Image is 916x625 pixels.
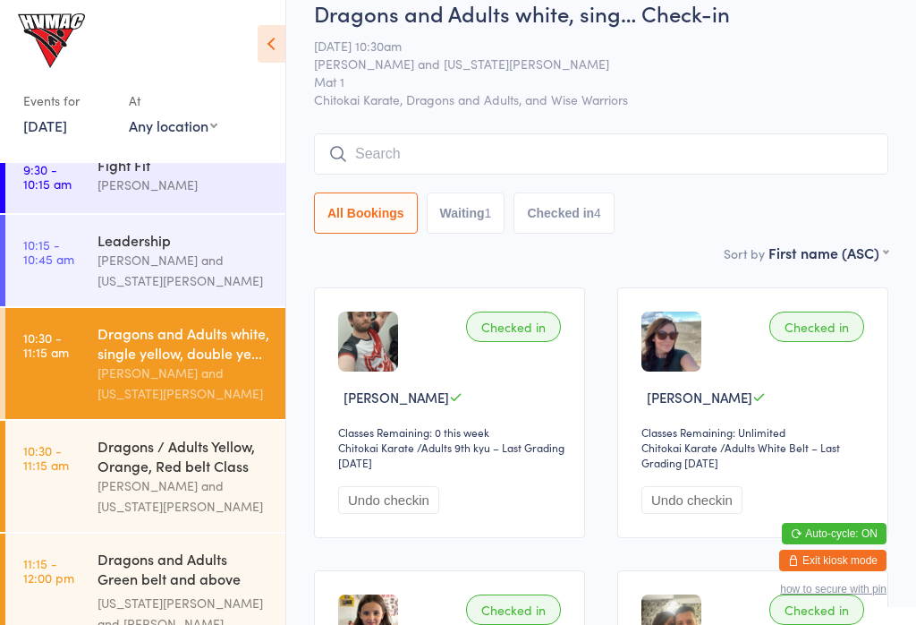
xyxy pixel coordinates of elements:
[314,73,861,90] span: Mat 1
[641,312,701,372] img: image1758715523.png
[641,440,717,455] div: Chitokai Karate
[427,193,505,234] button: Waiting1
[5,421,285,532] a: 10:30 -11:15 amDragons / Adults Yellow, Orange, Red belt Class[PERSON_NAME] and [US_STATE][PERSON...
[485,206,492,220] div: 1
[98,363,270,404] div: [PERSON_NAME] and [US_STATE][PERSON_NAME]
[343,388,449,407] span: [PERSON_NAME]
[5,308,285,419] a: 10:30 -11:15 amDragons and Adults white, single yellow, double ye...[PERSON_NAME] and [US_STATE][...
[98,549,270,593] div: Dragons and Adults Green belt and above Advanced C...
[466,312,561,342] div: Checked in
[594,206,601,220] div: 4
[5,215,285,306] a: 10:15 -10:45 amLeadership[PERSON_NAME] and [US_STATE][PERSON_NAME]
[338,424,566,440] div: Classes Remaining: 0 this week
[779,550,886,571] button: Exit kiosk mode
[338,440,414,455] div: Chitokai Karate
[18,13,85,68] img: Hunter Valley Martial Arts Centre Morisset
[129,116,217,135] div: Any location
[314,133,888,175] input: Search
[23,116,67,135] a: [DATE]
[769,595,864,625] div: Checked in
[647,388,752,407] span: [PERSON_NAME]
[724,244,765,262] label: Sort by
[23,237,74,266] time: 10:15 - 10:45 am
[782,523,886,544] button: Auto-cycle: ON
[314,193,418,234] button: All Bookings
[98,175,270,195] div: [PERSON_NAME]
[98,155,270,175] div: Fight Fit
[338,440,564,470] span: / Adults 9th kyu – Last Grading [DATE]
[5,140,285,213] a: 9:30 -10:15 amFight Fit[PERSON_NAME]
[23,443,69,472] time: 10:30 - 11:15 am
[98,323,270,363] div: Dragons and Adults white, single yellow, double ye...
[314,55,861,73] span: [PERSON_NAME] and [US_STATE][PERSON_NAME]
[769,312,864,342] div: Checked in
[98,230,270,250] div: Leadership
[768,243,888,262] div: First name (ASC)
[98,436,270,475] div: Dragons / Adults Yellow, Orange, Red belt Class
[129,86,217,116] div: At
[23,330,69,359] time: 10:30 - 11:15 am
[314,37,861,55] span: [DATE] 10:30am
[314,90,888,108] span: Chitokai Karate, Dragons and Adults, and Wise Warriors
[98,250,270,291] div: [PERSON_NAME] and [US_STATE][PERSON_NAME]
[98,475,270,517] div: [PERSON_NAME] and [US_STATE][PERSON_NAME]
[513,193,615,234] button: Checked in4
[338,312,398,372] img: image1748675123.png
[338,486,439,514] button: Undo checkin
[780,583,886,595] button: how to secure with pin
[466,595,561,625] div: Checked in
[641,486,742,514] button: Undo checkin
[641,424,869,440] div: Classes Remaining: Unlimited
[23,556,74,585] time: 11:15 - 12:00 pm
[23,86,111,116] div: Events for
[23,162,72,191] time: 9:30 - 10:15 am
